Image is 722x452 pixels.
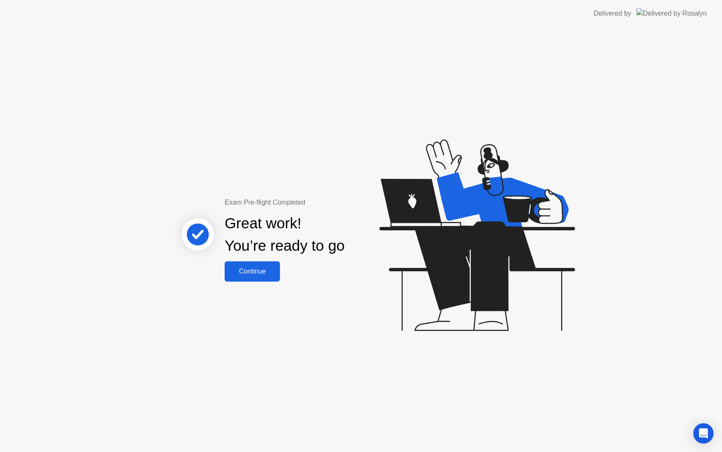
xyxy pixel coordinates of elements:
[594,8,631,19] div: Delivered by
[636,8,707,18] img: Delivered by Rosalyn
[227,268,277,275] div: Continue
[225,212,345,257] div: Great work! You’re ready to go
[693,423,714,444] div: Open Intercom Messenger
[225,261,280,282] button: Continue
[225,197,399,208] div: Exam Pre-flight Completed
